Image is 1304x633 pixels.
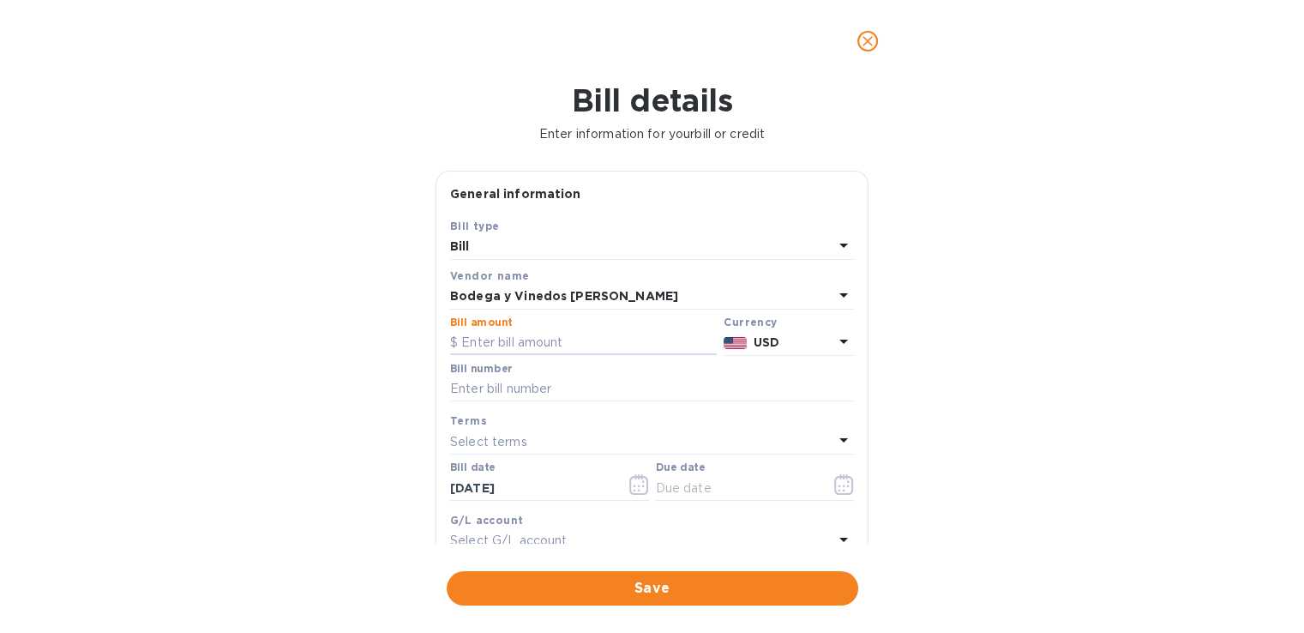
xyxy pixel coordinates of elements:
b: USD [754,335,779,349]
p: Select terms [450,433,527,451]
b: Currency [724,316,777,329]
b: Terms [450,414,487,427]
label: Bill amount [450,317,512,328]
p: Select G/L account [450,532,567,550]
label: Due date [656,463,705,473]
b: G/L account [450,514,523,527]
span: Save [460,578,844,599]
label: Bill number [450,364,512,374]
button: Save [447,571,858,606]
label: Bill date [450,463,496,473]
b: Bodega y Vinedos [PERSON_NAME] [450,289,678,303]
h1: Bill details [14,82,1290,118]
b: Bill type [450,220,500,232]
input: Due date [656,475,818,501]
button: close [847,21,888,62]
b: Vendor name [450,269,529,282]
input: $ Enter bill amount [450,330,717,356]
b: Bill [450,239,470,253]
img: USD [724,337,747,349]
b: General information [450,187,581,201]
input: Select date [450,475,612,501]
input: Enter bill number [450,377,854,402]
p: Enter information for your bill or credit [14,125,1290,143]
